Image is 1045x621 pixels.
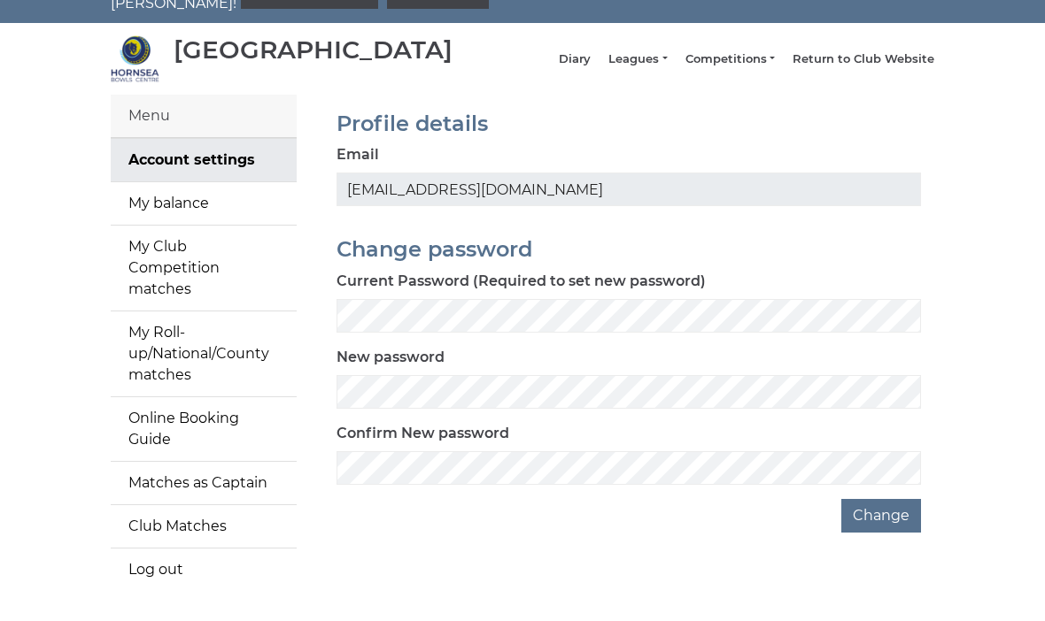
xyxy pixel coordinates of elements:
[111,397,297,461] a: Online Booking Guide
[111,34,159,83] img: Hornsea Bowls Centre
[174,36,453,64] div: [GEOGRAPHIC_DATA]
[111,462,297,504] a: Matches as Captain
[111,311,297,396] a: My Roll-up/National/County matches
[337,423,509,444] label: Confirm New password
[685,51,775,67] a: Competitions
[111,505,297,548] a: Club Matches
[559,51,591,67] a: Diary
[337,271,706,292] label: Current Password (Required to set new password)
[111,95,297,138] div: Menu
[111,226,297,310] a: My Club Competition matches
[111,182,297,225] a: My balance
[111,139,297,181] a: Account settings
[337,144,379,165] label: Email
[793,51,934,67] a: Return to Club Website
[111,548,297,591] a: Log out
[337,347,445,368] label: New password
[841,499,921,533] button: Change
[337,238,921,261] h2: Change password
[337,112,921,135] h2: Profile details
[608,51,667,67] a: Leagues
